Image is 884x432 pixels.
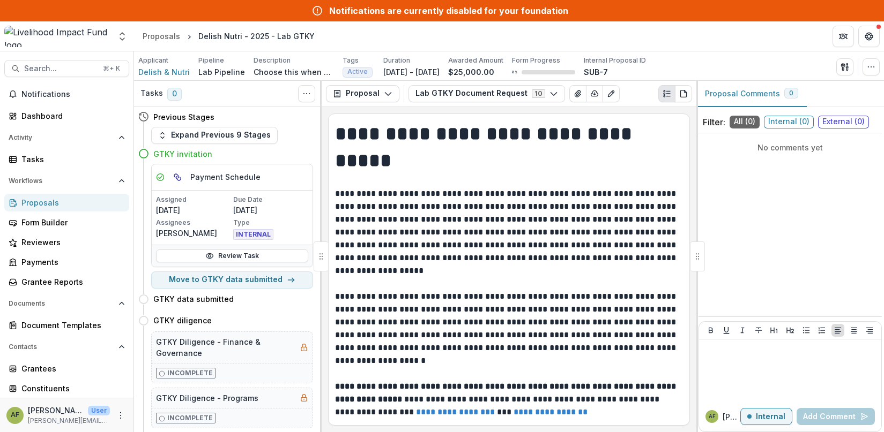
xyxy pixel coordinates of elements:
div: Dashboard [21,110,121,122]
button: Get Help [858,26,880,47]
button: Lab GTKY Document Request10 [408,85,565,102]
div: Delish Nutri - 2025 - Lab GTKY [198,31,315,42]
p: Tags [343,56,359,65]
p: Pipeline [198,56,224,65]
p: [DATE] [156,204,231,216]
button: View Attached Files [569,85,586,102]
h4: GTKY invitation [153,148,212,160]
button: Plaintext view [658,85,675,102]
p: Internal Proposal ID [584,56,646,65]
button: PDF view [675,85,692,102]
button: Open Contacts [4,338,129,355]
h5: Payment Schedule [190,171,261,183]
button: More [114,409,127,422]
p: [DATE] - [DATE] [383,66,440,78]
button: Bullet List [800,324,813,337]
p: $25,000.00 [448,66,494,78]
button: Strike [752,324,765,337]
a: Grantee Reports [4,273,129,291]
p: Internal [756,412,785,421]
p: Duration [383,56,410,65]
a: Document Templates [4,316,129,334]
span: Documents [9,300,114,307]
button: Open entity switcher [115,26,130,47]
span: External ( 0 ) [818,116,869,128]
span: Search... [24,64,96,73]
div: Tasks [21,154,121,165]
span: Notifications [21,90,125,99]
button: Internal [740,408,792,425]
p: User [88,406,110,415]
a: Proposals [4,194,129,211]
button: Edit as form [603,85,620,102]
a: Form Builder [4,214,129,231]
button: Open Documents [4,295,129,312]
div: Reviewers [21,237,121,248]
img: Livelihood Impact Fund logo [4,26,110,47]
div: Anna Fairbairn [709,414,716,419]
div: Anna Fairbairn [11,412,19,419]
p: Form Progress [512,56,560,65]
span: 0 [789,89,793,97]
span: INTERNAL [233,229,273,240]
div: Document Templates [21,320,121,331]
button: Add Comment [797,408,875,425]
a: Payments [4,253,129,271]
a: Tasks [4,150,129,168]
button: Italicize [736,324,749,337]
p: Awarded Amount [448,56,503,65]
div: Proposals [21,197,121,208]
p: Type [233,218,308,228]
a: Grantees [4,360,129,377]
a: Reviewers [4,233,129,251]
p: Description [254,56,291,65]
span: Workflows [9,177,114,185]
p: Assignees [156,218,231,228]
button: Expand Previous 9 Stages [151,127,278,144]
p: Choose this when adding a new proposal to the first stage of a pipeline. [254,66,334,78]
span: Internal ( 0 ) [764,116,814,128]
button: Heading 1 [768,324,781,337]
button: Partners [833,26,854,47]
span: Activity [9,134,114,141]
div: Constituents [21,383,121,394]
span: All ( 0 ) [730,116,760,128]
h5: GTKY Diligence - Programs [156,392,258,404]
a: Review Task [156,249,308,262]
button: Ordered List [815,324,828,337]
a: Delish & Nutri [138,66,190,78]
p: [PERSON_NAME][EMAIL_ADDRESS][PERSON_NAME][PERSON_NAME][DOMAIN_NAME] [28,416,110,426]
p: [PERSON_NAME] [723,411,740,422]
div: Notifications are currently disabled for your foundation [329,4,568,17]
div: Grantee Reports [21,276,121,287]
a: Proposals [138,28,184,44]
button: Toggle View Cancelled Tasks [298,85,315,102]
a: Dashboard [4,107,129,125]
p: Due Date [233,195,308,204]
button: Open Activity [4,129,129,146]
button: Underline [720,324,733,337]
button: Align Center [848,324,860,337]
span: 0 [167,88,182,101]
p: [PERSON_NAME] [156,228,231,239]
button: Proposal [326,85,399,102]
h4: GTKY diligence [153,315,212,326]
button: Align Right [863,324,876,337]
button: Notifications [4,86,129,103]
h5: GTKY Diligence - Finance & Governance [156,336,295,359]
p: Applicant [138,56,168,65]
a: Constituents [4,380,129,397]
button: Proposal Comments [696,81,807,107]
button: Align Left [831,324,844,337]
p: Lab Pipeline [198,66,245,78]
nav: breadcrumb [138,28,319,44]
div: Proposals [143,31,180,42]
p: Filter: [703,116,725,128]
button: Bold [704,324,717,337]
p: No comments yet [703,142,878,153]
p: Assigned [156,195,231,204]
p: [DATE] [233,204,308,216]
div: Form Builder [21,217,121,228]
button: Search... [4,60,129,77]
